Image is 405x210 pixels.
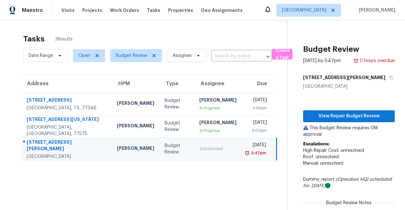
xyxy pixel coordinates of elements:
div: [PERSON_NAME] [117,145,154,153]
img: Overdue Alarm Icon [353,58,358,64]
div: Dummy_report [303,176,395,189]
span: Work Orders [110,7,139,14]
th: Due [242,75,276,93]
p: This Budget Review requires GM approval [303,125,395,138]
div: [PERSON_NAME] [117,100,154,108]
div: [GEOGRAPHIC_DATA] [27,153,107,160]
div: 0 hours overdue [358,58,395,64]
button: Open [264,52,273,61]
span: Visits [61,7,75,14]
div: [STREET_ADDRESS][US_STATE] [27,116,107,124]
div: 3:47pm [250,150,266,156]
div: 1:34pm [247,105,266,111]
span: Projects [82,7,102,14]
span: Budget Review [116,52,147,59]
h2: Tasks [23,36,45,42]
i: scheduled for: [DATE] [303,177,392,188]
span: [GEOGRAPHIC_DATA] [282,7,326,14]
div: In Progress [199,127,237,134]
span: Date Range [29,52,53,59]
span: Budget Review Notes [322,200,375,206]
span: View Repair Budget Review [308,112,390,120]
th: Address [21,75,112,93]
div: [DATE] [247,119,266,127]
div: [PERSON_NAME] [199,97,237,105]
h2: Budget Review [303,46,359,52]
i: (Opendoor HQ) [336,177,368,182]
span: Roof: unresolved [303,155,339,159]
h5: [STREET_ADDRESS][PERSON_NAME] [303,74,385,81]
span: High Repair Cost: unresolved [303,148,364,153]
span: Open [78,52,90,59]
div: 3:02pm [247,127,266,134]
th: Assignee [194,75,242,93]
th: Type [159,75,194,93]
span: Create a Task [275,47,289,62]
th: HPM [112,75,159,93]
span: Assignee [173,52,192,59]
div: Unclaimed [199,146,237,152]
span: Maestro [22,7,43,14]
div: Budget Review [165,142,189,155]
img: Overdue Alarm Icon [245,150,250,156]
div: [GEOGRAPHIC_DATA] [303,83,395,90]
div: Budget Review [165,120,189,133]
div: [DATE] [247,142,266,150]
div: [GEOGRAPHIC_DATA], TX, 77346 [27,105,107,111]
div: [GEOGRAPHIC_DATA], [GEOGRAPHIC_DATA], 77575 [27,124,107,137]
span: [PERSON_NAME] [356,7,395,14]
div: Budget Review [165,97,189,110]
span: Geo Assignments [201,7,243,14]
b: Escalations: [303,142,329,146]
button: View Repair Budget Review [303,110,395,122]
div: [PERSON_NAME] [117,123,154,131]
button: Copy Address [385,72,394,83]
div: [STREET_ADDRESS][PERSON_NAME] [27,139,107,153]
div: In Progress [199,105,237,111]
div: [PERSON_NAME] [199,119,237,127]
button: Create a Task [272,49,292,59]
div: [STREET_ADDRESS] [27,97,107,105]
div: [DATE] by 3:47pm [303,58,341,64]
span: Manual: unresolved [303,161,343,166]
span: Tasks [147,8,160,13]
div: [DATE] [247,97,266,105]
span: Properties [168,7,193,14]
span: 3 Results [55,36,73,42]
input: Search by address [211,51,254,61]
